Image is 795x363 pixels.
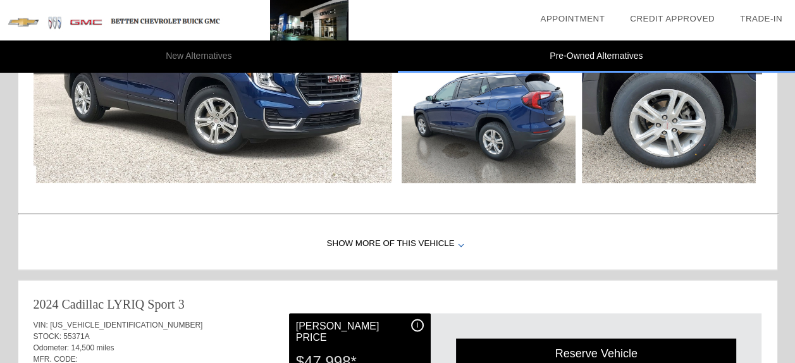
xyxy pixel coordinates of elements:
span: STOCK: [34,332,61,341]
div: i [411,319,424,331]
span: 55371A [63,332,89,341]
a: Trade-In [740,14,782,23]
div: Show More of this Vehicle [18,219,777,269]
div: [PERSON_NAME] Price [296,319,424,345]
span: [US_VEHICLE_IDENTIFICATION_NUMBER] [50,321,202,329]
div: Sport 3 [147,295,184,313]
span: Odometer: [34,343,70,352]
img: 3c4f05878a5a3e8d20fc76414376c496.jpg [402,52,576,183]
img: 40637bc403c807d01fa38d0e5e9f71e2.jpg [582,52,756,183]
div: 2024 Cadillac LYRIQ [34,295,145,313]
a: Credit Approved [630,14,715,23]
a: Appointment [540,14,605,23]
span: 14,500 miles [71,343,114,352]
span: VIN: [34,321,48,329]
